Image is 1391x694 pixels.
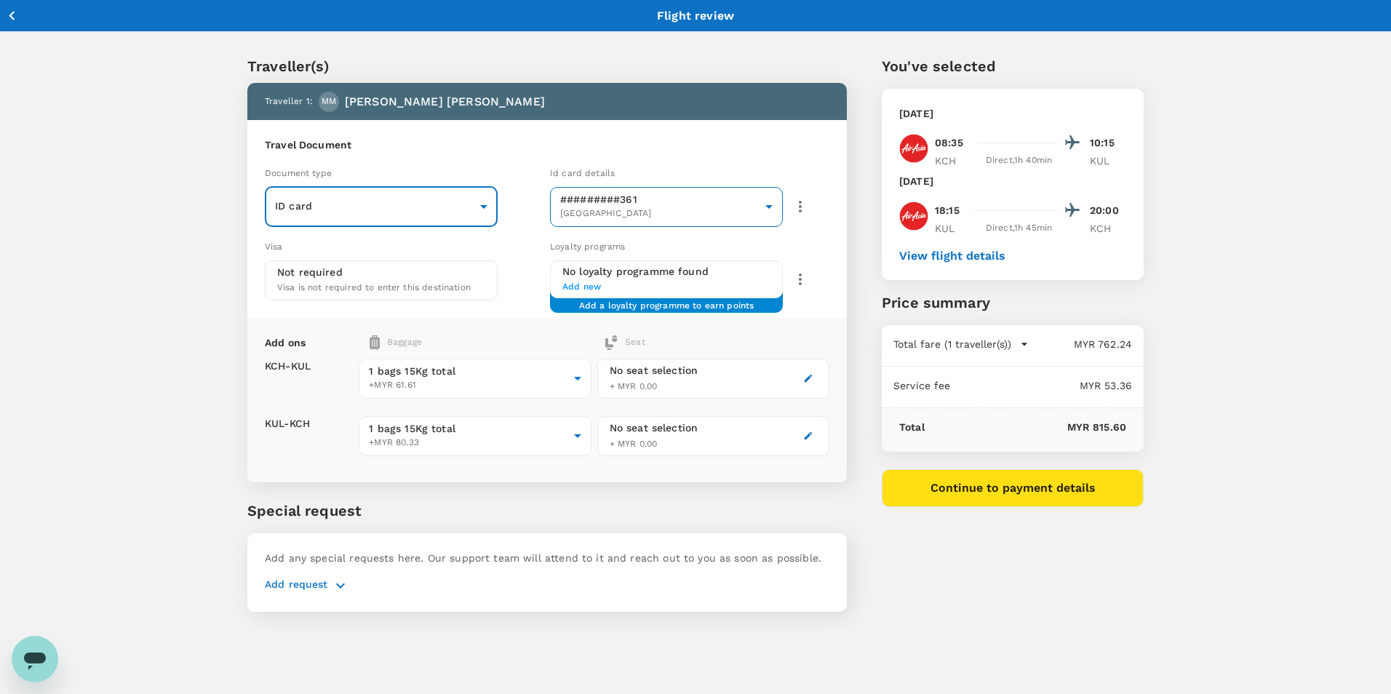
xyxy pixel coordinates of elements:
iframe: Button to launch messaging window [12,636,58,682]
p: KUL [935,221,971,236]
span: 1 bags 15Kg total [369,421,567,436]
div: #########361[GEOGRAPHIC_DATA] [550,183,783,231]
img: baggage-icon [370,335,380,350]
p: Add ons [265,335,306,350]
button: Total fare (1 traveller(s)) [893,337,1029,351]
p: MYR 815.60 [925,420,1126,434]
span: +MYR 80.33 [369,436,567,450]
span: Add a loyalty programme to earn points [579,299,754,301]
p: KCH [935,153,971,168]
p: KUL [1090,153,1126,168]
p: Total [899,420,925,434]
button: View flight details [899,250,1005,263]
p: KUL - KCH [265,416,310,431]
p: MYR 53.36 [951,378,1132,393]
p: [DATE] [899,174,933,188]
p: MYR 762.24 [1029,337,1132,351]
p: 20:00 [1090,203,1126,218]
div: ID card [265,188,498,225]
div: Direct , 1h 40min [980,153,1058,168]
span: + MYR 0.00 [610,439,658,449]
div: 1 bags 15Kg total+MYR 61.61 [359,358,591,399]
p: ID card [275,199,474,213]
span: Add new [562,280,770,295]
h6: Travel Document [265,137,829,153]
p: Add any special requests here. Our support team will attend to it and reach out to you as soon as... [265,551,829,565]
button: Continue to payment details [882,469,1144,507]
p: Traveller(s) [247,55,847,77]
img: AK [899,202,928,231]
p: Special request [247,500,847,522]
p: 10:15 [1090,135,1126,151]
span: MM [322,95,336,109]
p: [PERSON_NAME] [PERSON_NAME] [345,93,545,111]
p: Add request [265,577,328,594]
p: Flight review [657,7,734,25]
button: Back to flight results [6,7,133,25]
span: Visa [265,242,283,252]
span: +MYR 61.61 [369,378,567,393]
div: Seat [604,335,645,350]
p: KCH [1090,221,1126,236]
p: 18:15 [935,203,960,218]
img: AK [899,134,928,163]
span: Document type [265,168,332,178]
p: Total fare (1 traveller(s)) [893,337,1011,351]
span: [GEOGRAPHIC_DATA] [560,207,760,221]
p: You've selected [882,55,1144,77]
span: + MYR 0.00 [610,381,658,391]
p: KCH - KUL [265,359,311,373]
p: 08:35 [935,135,963,151]
p: Back to flight results [27,8,133,23]
span: Id card details [550,168,615,178]
p: Price summary [882,292,1144,314]
span: 1 bags 15Kg total [369,364,567,378]
img: baggage-icon [604,335,618,350]
p: #########361 [560,192,757,207]
div: No seat selection [610,363,698,378]
div: Baggage [370,335,539,350]
span: Loyalty programs [550,242,625,252]
div: Direct , 1h 45min [980,221,1058,236]
h6: No loyalty programme found [562,264,770,280]
div: No seat selection [610,420,698,436]
div: 1 bags 15Kg total+MYR 80.33 [359,415,591,456]
p: Not required [277,265,343,279]
p: [DATE] [899,106,933,121]
span: Visa is not required to enter this destination [277,282,471,292]
p: Traveller 1 : [265,95,313,109]
p: Service fee [893,378,951,393]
